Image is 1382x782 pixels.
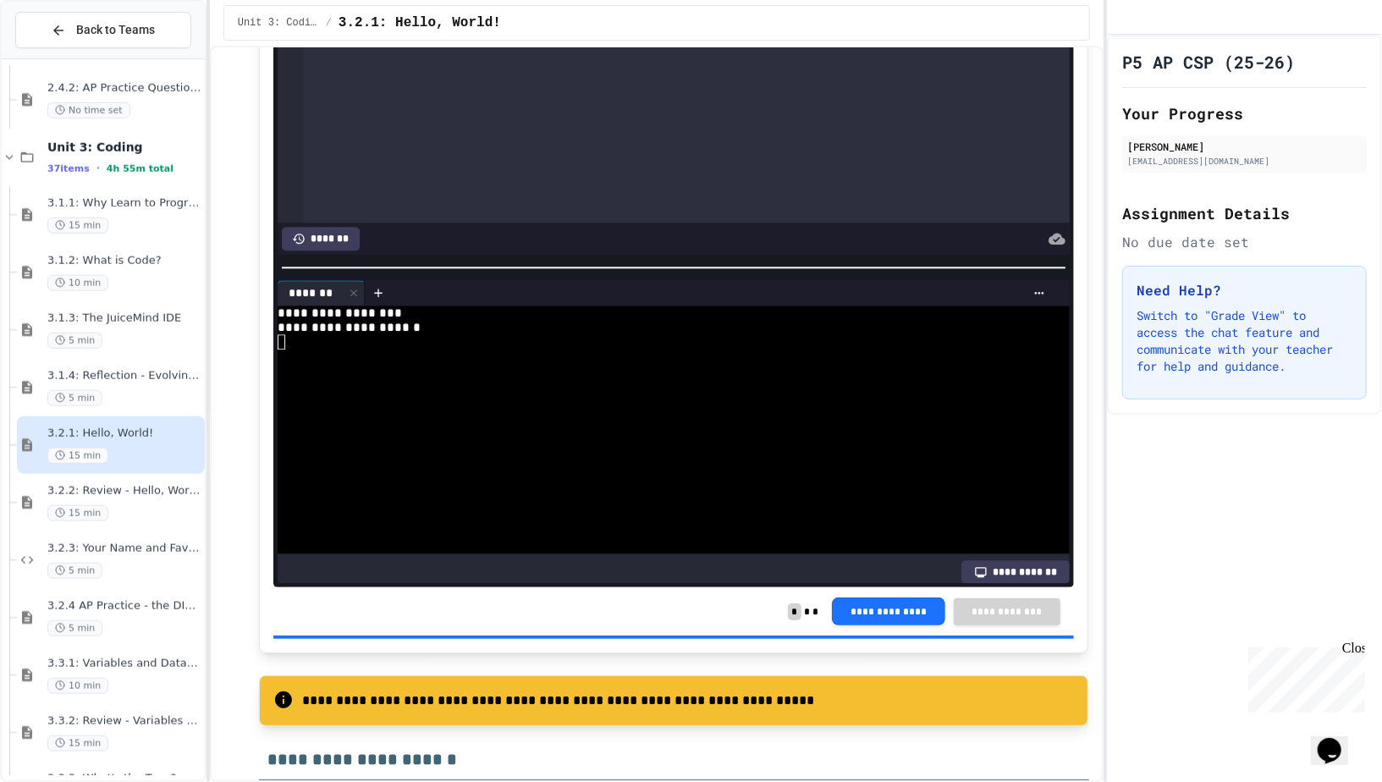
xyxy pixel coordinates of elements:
iframe: chat widget [1242,641,1365,713]
span: 10 min [47,678,108,694]
div: No due date set [1122,232,1367,252]
h2: Assignment Details [1122,201,1367,225]
span: Unit 3: Coding [47,140,201,155]
span: No time set [47,102,130,118]
span: Unit 3: Coding [238,16,319,30]
h1: P5 AP CSP (25-26) [1122,50,1295,74]
span: 15 min [47,218,108,234]
span: 3.1.3: The JuiceMind IDE [47,311,201,326]
p: Switch to "Grade View" to access the chat feature and communicate with your teacher for help and ... [1137,307,1352,375]
div: Chat with us now!Close [7,7,117,107]
h2: Your Progress [1122,102,1367,125]
span: • [96,162,100,175]
span: 10 min [47,275,108,291]
div: [EMAIL_ADDRESS][DOMAIN_NAME] [1127,155,1362,168]
span: 2.4.2: AP Practice Questions [47,81,201,96]
span: 3.2.3: Your Name and Favorite Movie [47,542,201,556]
span: 5 min [47,563,102,579]
div: [PERSON_NAME] [1127,139,1362,154]
span: 3.2.1: Hello, World! [47,427,201,441]
span: 5 min [47,620,102,636]
span: 5 min [47,390,102,406]
iframe: chat widget [1311,714,1365,765]
span: 3.2.1: Hello, World! [339,13,501,33]
span: 15 min [47,735,108,752]
span: 3.1.1: Why Learn to Program? [47,196,201,211]
span: 3.1.4: Reflection - Evolving Technology [47,369,201,383]
span: 3.1.2: What is Code? [47,254,201,268]
span: Back to Teams [76,21,155,39]
span: 3.2.4 AP Practice - the DISPLAY Procedure [47,599,201,614]
span: 4h 55m total [107,163,173,174]
span: / [326,16,332,30]
span: 5 min [47,333,102,349]
h3: Need Help? [1137,280,1352,300]
span: 15 min [47,448,108,464]
span: 3.3.2: Review - Variables and Data Types [47,714,201,729]
span: 15 min [47,505,108,521]
span: 3.2.2: Review - Hello, World! [47,484,201,498]
span: 37 items [47,163,90,174]
span: 3.3.1: Variables and Data Types [47,657,201,671]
